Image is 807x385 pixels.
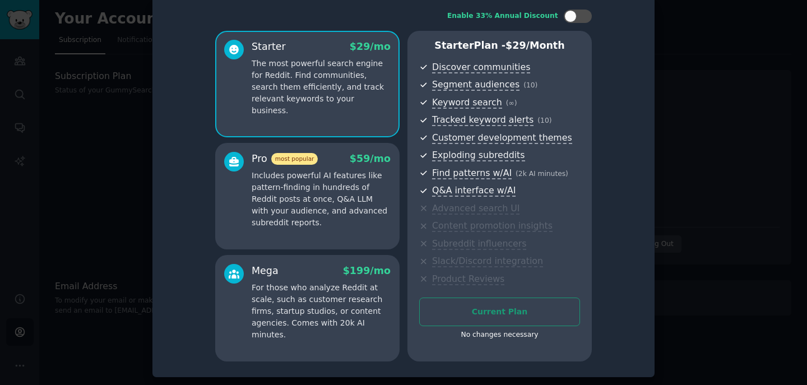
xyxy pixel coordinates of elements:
span: $ 29 /mo [350,41,391,52]
span: $ 199 /mo [343,265,391,276]
span: ( 2k AI minutes ) [516,170,568,178]
div: Pro [252,152,318,166]
span: Tracked keyword alerts [432,114,534,126]
span: Product Reviews [432,273,504,285]
div: Mega [252,264,279,278]
span: $ 59 /mo [350,153,391,164]
span: Keyword search [432,97,502,109]
span: Advanced search UI [432,203,520,215]
span: Content promotion insights [432,220,553,232]
p: For those who analyze Reddit at scale, such as customer research firms, startup studios, or conte... [252,282,391,341]
div: Starter [252,40,286,54]
span: Slack/Discord integration [432,256,543,267]
span: Exploding subreddits [432,150,525,161]
span: Customer development themes [432,132,572,144]
div: No changes necessary [419,330,580,340]
span: ( 10 ) [537,117,551,124]
span: Find patterns w/AI [432,168,512,179]
span: Subreddit influencers [432,238,526,250]
span: ( 10 ) [523,81,537,89]
p: Includes powerful AI features like pattern-finding in hundreds of Reddit posts at once, Q&A LLM w... [252,170,391,229]
p: The most powerful search engine for Reddit. Find communities, search them efficiently, and track ... [252,58,391,117]
p: Starter Plan - [419,39,580,53]
div: Enable 33% Annual Discount [447,11,558,21]
span: Discover communities [432,62,530,73]
span: $ 29 /month [505,40,565,51]
span: Q&A interface w/AI [432,185,516,197]
span: ( ∞ ) [506,99,517,107]
span: Segment audiences [432,79,520,91]
span: most popular [271,153,318,165]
